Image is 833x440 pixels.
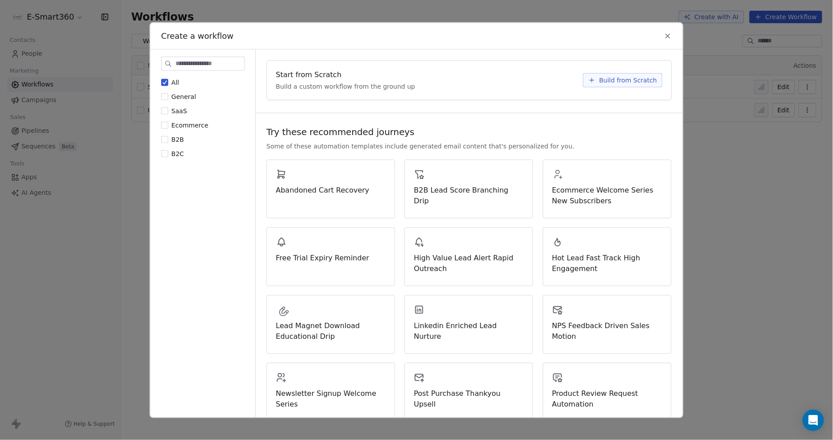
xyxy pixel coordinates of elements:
span: Try these recommended journeys [267,125,415,138]
span: Build a custom workflow from the ground up [276,82,415,90]
span: All [171,78,179,86]
span: Create a workflow [161,30,233,41]
span: Abandoned Cart Recovery [276,185,386,195]
span: NPS Feedback Driven Sales Motion [552,320,662,341]
span: SaaS [171,107,187,114]
button: Build from Scratch [583,73,662,87]
span: B2B [171,136,184,143]
span: Ecommerce [171,121,208,128]
button: All [161,78,168,86]
button: General [161,92,168,101]
button: B2B [161,135,168,144]
span: Free Trial Expiry Reminder [276,252,386,263]
button: Ecommerce [161,120,168,129]
span: Newsletter Signup Welcome Series [276,388,386,409]
span: Build from Scratch [599,75,657,84]
span: Ecommerce Welcome Series New Subscribers [552,185,662,206]
span: Post Purchase Thankyou Upsell [414,388,524,409]
span: Linkedin Enriched Lead Nurture [414,320,524,341]
span: Some of these automation templates include generated email content that's personalized for you. [267,141,575,150]
span: Product Review Request Automation [552,388,662,409]
button: B2C [161,149,168,158]
div: Open Intercom Messenger [803,410,824,431]
span: Lead Magnet Download Educational Drip [276,320,386,341]
span: B2B Lead Score Branching Drip [414,185,524,206]
span: Hot Lead Fast Track High Engagement [552,252,662,274]
span: Start from Scratch [276,69,342,80]
span: General [171,93,196,100]
span: High Value Lead Alert Rapid Outreach [414,252,524,274]
span: B2C [171,150,184,157]
button: SaaS [161,106,168,115]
